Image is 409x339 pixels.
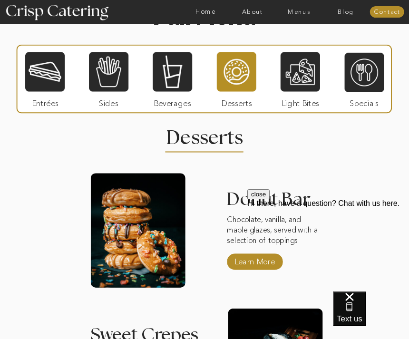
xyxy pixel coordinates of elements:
[247,189,409,303] iframe: podium webchat widget prompt
[86,91,131,111] p: Sides
[341,91,387,111] p: Specials
[232,250,277,270] a: Learn More
[182,9,229,15] a: Home
[22,91,68,111] p: Entrées
[227,191,345,212] h3: Donut Bar
[276,9,322,15] a: Menus
[229,9,276,15] a: About
[278,91,323,111] p: Light Bites
[227,214,321,247] p: Chocolate, vanilla, and maple glazes, served with a selection of toppings
[214,91,259,111] p: Desserts
[333,291,409,339] iframe: podium webchat widget bubble
[160,128,249,142] h2: Desserts
[370,9,404,16] a: Contact
[110,5,299,25] h1: Full Menu
[150,91,195,111] p: Beverages
[322,9,369,15] a: Blog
